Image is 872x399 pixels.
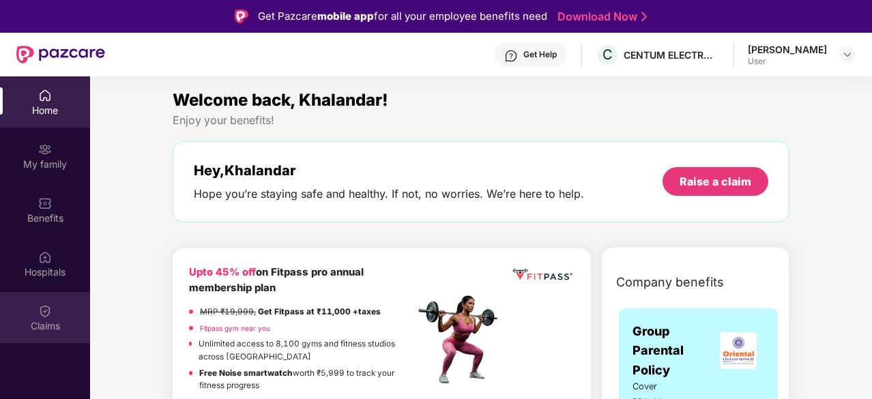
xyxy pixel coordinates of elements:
div: Enjoy your benefits! [173,113,789,128]
b: Upto 45% off [189,266,256,278]
img: insurerLogo [720,332,757,369]
div: Hope you’re staying safe and healthy. If not, no worries. We’re here to help. [194,187,584,201]
div: User [748,56,827,67]
strong: Get Fitpass at ₹11,000 +taxes [258,307,381,316]
div: Get Pazcare for all your employee benefits need [258,8,547,25]
strong: Free Noise smartwatch [199,368,293,378]
div: CENTUM ELECTRONICS LIMITED [624,48,719,61]
img: svg+xml;base64,PHN2ZyBpZD0iSG9tZSIgeG1sbnM9Imh0dHA6Ly93d3cudzMub3JnLzIwMDAvc3ZnIiB3aWR0aD0iMjAiIG... [38,89,52,102]
div: [PERSON_NAME] [748,43,827,56]
strong: mobile app [317,10,374,23]
p: worth ₹5,999 to track your fitness progress [199,367,414,392]
div: Hey, Khalandar [194,162,584,179]
span: C [602,46,613,63]
img: Stroke [641,10,647,24]
div: Raise a claim [680,174,751,189]
img: New Pazcare Logo [16,46,105,63]
span: Group Parental Policy [633,322,712,380]
span: Company benefits [616,273,724,292]
img: fpp.png [414,292,510,387]
div: Get Help [523,49,557,60]
img: svg+xml;base64,PHN2ZyBpZD0iSG9zcGl0YWxzIiB4bWxucz0iaHR0cDovL3d3dy53My5vcmcvMjAwMC9zdmciIHdpZHRoPS... [38,250,52,264]
span: Cover [633,380,682,394]
img: svg+xml;base64,PHN2ZyBpZD0iRHJvcGRvd24tMzJ4MzIiIHhtbG5zPSJodHRwOi8vd3d3LnczLm9yZy8yMDAwL3N2ZyIgd2... [842,49,853,60]
img: svg+xml;base64,PHN2ZyBpZD0iQmVuZWZpdHMiIHhtbG5zPSJodHRwOi8vd3d3LnczLm9yZy8yMDAwL3N2ZyIgd2lkdGg9Ij... [38,196,52,210]
span: Welcome back, Khalandar! [173,90,388,110]
img: Logo [235,10,248,23]
img: fppp.png [510,265,575,284]
del: MRP ₹19,999, [200,307,256,316]
p: Unlimited access to 8,100 gyms and fitness studios across [GEOGRAPHIC_DATA] [199,338,414,363]
img: svg+xml;base64,PHN2ZyB3aWR0aD0iMjAiIGhlaWdodD0iMjAiIHZpZXdCb3g9IjAgMCAyMCAyMCIgZmlsbD0ibm9uZSIgeG... [38,143,52,156]
a: Download Now [557,10,643,24]
a: Fitpass gym near you [200,324,270,332]
img: svg+xml;base64,PHN2ZyBpZD0iSGVscC0zMngzMiIgeG1sbnM9Imh0dHA6Ly93d3cudzMub3JnLzIwMDAvc3ZnIiB3aWR0aD... [504,49,518,63]
b: on Fitpass pro annual membership plan [189,266,364,294]
img: svg+xml;base64,PHN2ZyBpZD0iQ2xhaW0iIHhtbG5zPSJodHRwOi8vd3d3LnczLm9yZy8yMDAwL3N2ZyIgd2lkdGg9IjIwIi... [38,304,52,318]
